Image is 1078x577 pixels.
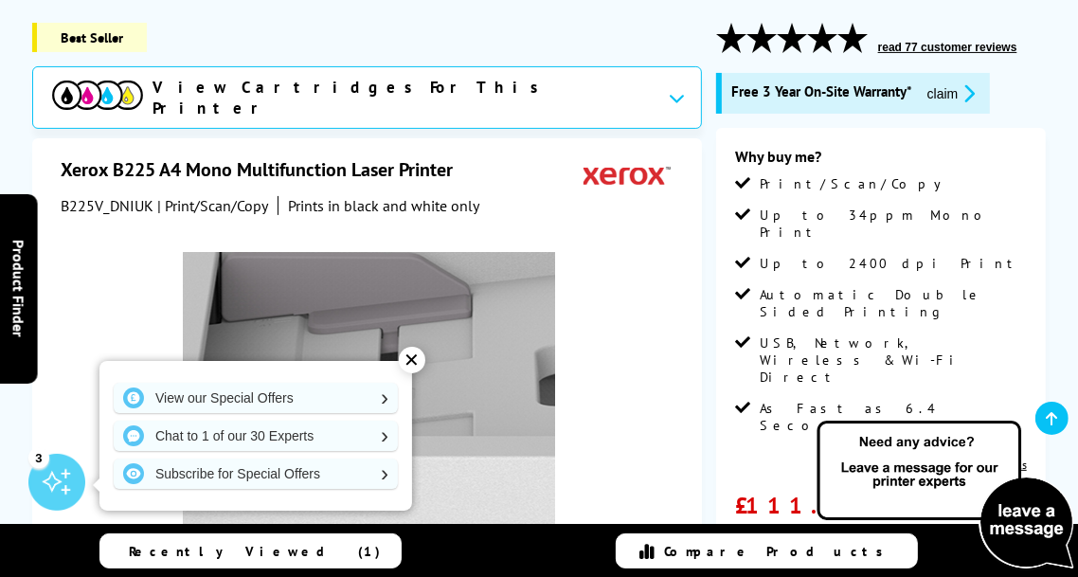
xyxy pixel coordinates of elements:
h1: Xerox B225 A4 Mono Multifunction Laser Printer [61,157,472,182]
span: Product Finder [9,240,28,337]
div: Why buy me? [735,147,1027,175]
span: Up to 2400 dpi Print [760,255,1021,272]
span: Best Seller [32,23,147,52]
a: Subscribe for Special Offers [114,459,398,489]
span: Free 3 Year On-Site Warranty* [731,82,912,104]
i: Prints in black and white only [288,196,479,215]
span: ex VAT @ 20% [797,520,879,539]
span: As Fast as 6.4 Seconds First page [760,400,1027,434]
button: read 77 customer reviews [872,40,1023,55]
span: View Cartridges For This Printer [153,77,653,118]
img: Xerox [584,157,671,192]
span: Automatic Double Sided Printing [760,286,1027,320]
span: USB, Network, Wireless & Wi-Fi Direct [760,334,1027,386]
img: cmyk-icon.svg [52,81,143,109]
span: Compare Products [664,543,893,560]
span: Up to 34ppm Mono Print [760,207,1027,241]
span: Recently Viewed (1) [129,543,381,560]
a: Recently Viewed (1) [99,533,402,568]
a: View our Special Offers [114,383,398,413]
span: | Print/Scan/Copy [157,196,268,215]
span: £111.66 [735,491,879,520]
a: Compare Products [616,533,918,568]
div: 3 [28,447,49,468]
a: Chat to 1 of our 30 Experts [114,421,398,451]
div: ✕ [399,347,425,373]
span: B225V_DNIUK [61,196,153,215]
span: Print/Scan/Copy [760,175,955,192]
button: promo-description [922,82,981,104]
img: Open Live Chat window [813,418,1078,573]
